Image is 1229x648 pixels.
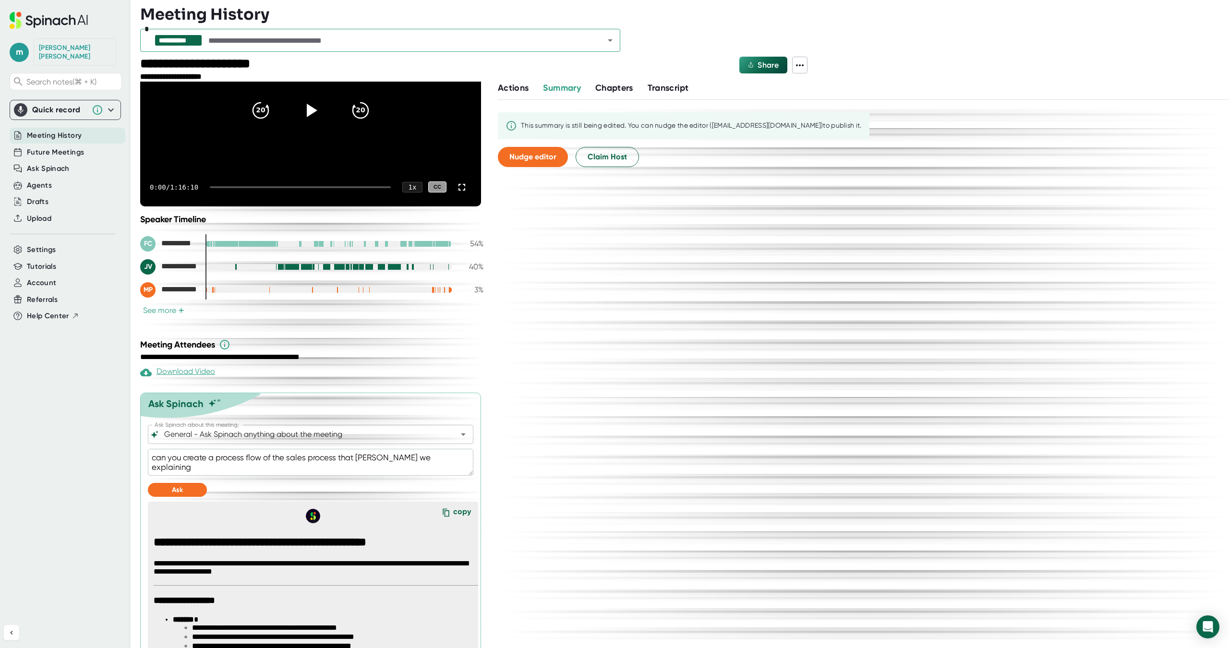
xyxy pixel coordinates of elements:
[648,83,689,93] span: Transcript
[1196,615,1219,638] div: Open Intercom Messenger
[758,60,779,70] span: Share
[543,83,580,93] span: Summary
[140,282,156,298] div: MP
[140,5,269,24] h3: Meeting History
[10,43,29,62] span: m
[543,82,580,95] button: Summary
[4,625,19,640] button: Collapse sidebar
[457,428,470,441] button: Open
[453,507,471,520] div: copy
[140,305,187,315] button: See more+
[739,57,787,73] button: Share
[459,262,483,271] div: 40 %
[39,44,111,60] div: Michael Paul
[140,236,198,252] div: Frank Cupo
[595,83,633,93] span: Chapters
[27,311,69,322] span: Help Center
[595,82,633,95] button: Chapters
[178,307,184,314] span: +
[26,77,119,86] span: Search notes (⌘ + K)
[27,311,79,322] button: Help Center
[140,214,483,225] div: Speaker Timeline
[648,82,689,95] button: Transcript
[140,259,156,275] div: JV
[498,83,529,93] span: Actions
[150,183,198,191] div: 0:00 / 1:16:10
[459,285,483,294] div: 3 %
[498,147,568,167] button: Nudge editor
[27,294,58,305] button: Referrals
[576,147,639,167] button: Claim Host
[27,180,52,191] button: Agents
[498,82,529,95] button: Actions
[140,339,486,350] div: Meeting Attendees
[27,196,48,207] button: Drafts
[459,239,483,248] div: 54 %
[27,163,70,174] button: Ask Spinach
[14,100,117,120] div: Quick record
[148,398,204,409] div: Ask Spinach
[140,282,198,298] div: Michael Paul
[27,244,56,255] button: Settings
[603,34,617,47] button: Open
[32,105,87,115] div: Quick record
[428,181,446,192] div: CC
[140,259,198,275] div: Joe Vitorino
[162,428,442,441] input: What can we do to help?
[521,121,862,130] div: This summary is still being edited. You can nudge the editor ([EMAIL_ADDRESS][DOMAIN_NAME]) to pu...
[140,367,215,378] div: Download Video
[509,152,556,161] span: Nudge editor
[172,486,183,494] span: Ask
[588,151,627,163] span: Claim Host
[27,130,82,141] button: Meeting History
[140,236,156,252] div: FC
[27,213,51,224] button: Upload
[148,449,473,476] textarea: can you create a process flow of the sales process that [PERSON_NAME] we explaining
[27,277,56,288] button: Account
[148,483,207,497] button: Ask
[27,147,84,158] button: Future Meetings
[402,182,422,192] div: 1 x
[27,261,56,272] button: Tutorials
